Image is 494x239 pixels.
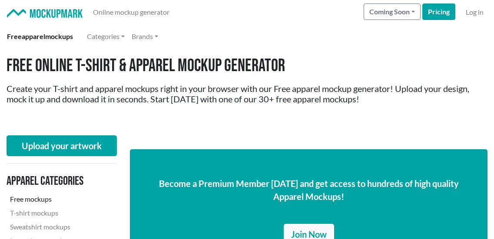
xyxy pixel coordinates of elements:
[3,28,76,45] a: Freeapparelmockups
[7,192,110,206] a: Free mockups
[7,56,487,76] h1: Free Online T-shirt & Apparel Mockup Generator
[7,174,110,189] h3: Apparel categories
[7,220,110,234] a: Sweatshirt mockups
[90,3,173,21] a: Online mockup generator
[83,28,128,45] a: Categories
[7,206,110,220] a: T-shirt mockups
[364,3,421,20] button: Coming Soon
[144,177,474,203] p: Become a Premium Member [DATE] and get access to hundreds of high quality Apparel Mockups!
[7,135,117,156] button: Upload your artwork
[422,3,455,20] a: Pricing
[7,83,487,104] h2: Create your T-shirt and apparel mockups right in your browser with our Free apparel mockup genera...
[128,28,162,45] a: Brands
[7,9,83,18] img: Mockup Mark
[462,3,487,21] a: Log in
[22,32,45,40] span: apparel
